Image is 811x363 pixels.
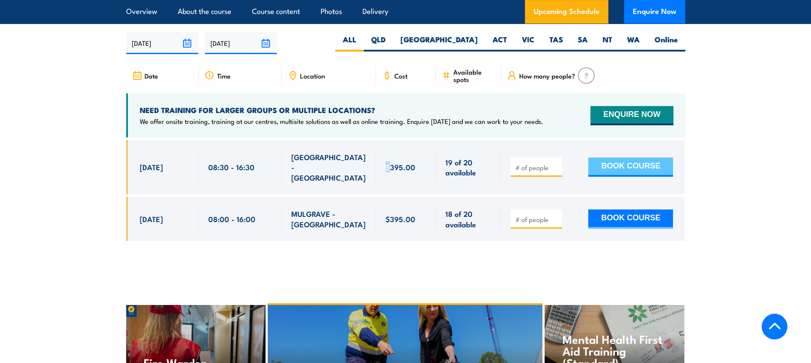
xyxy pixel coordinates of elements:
label: WA [620,34,647,51]
span: Location [300,72,325,79]
span: $395.00 [386,214,415,224]
span: 18 of 20 available [445,209,491,229]
input: # of people [515,163,559,172]
span: 08:00 - 16:00 [208,214,255,224]
label: NT [595,34,620,51]
label: QLD [364,34,393,51]
button: BOOK COURSE [588,158,673,177]
h4: NEED TRAINING FOR LARGER GROUPS OR MULTIPLE LOCATIONS? [140,105,543,115]
span: Cost [394,72,407,79]
label: Online [647,34,685,51]
span: Available spots [453,68,495,83]
span: 19 of 20 available [445,157,491,178]
span: [GEOGRAPHIC_DATA] - [GEOGRAPHIC_DATA] [291,152,366,182]
p: We offer onsite training, training at our centres, multisite solutions as well as online training... [140,117,543,126]
label: ACT [485,34,514,51]
label: TAS [542,34,570,51]
span: [DATE] [140,214,163,224]
input: From date [126,32,198,54]
button: BOOK COURSE [588,209,673,229]
button: ENQUIRE NOW [590,106,673,125]
span: MULGRAVE - [GEOGRAPHIC_DATA] [291,209,366,229]
label: SA [570,34,595,51]
input: # of people [515,215,559,224]
span: $395.00 [386,162,415,172]
label: VIC [514,34,542,51]
span: Time [217,72,231,79]
label: ALL [335,34,364,51]
label: [GEOGRAPHIC_DATA] [393,34,485,51]
span: Date [145,72,158,79]
input: To date [205,32,277,54]
span: [DATE] [140,162,163,172]
span: 08:30 - 16:30 [208,162,255,172]
span: How many people? [519,72,575,79]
